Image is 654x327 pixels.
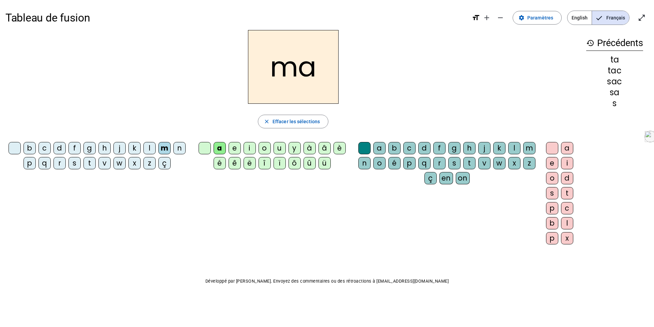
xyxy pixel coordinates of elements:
[518,15,525,21] mat-icon: settings
[527,14,553,22] span: Paramètres
[493,142,505,154] div: k
[403,142,416,154] div: c
[318,142,331,154] div: â
[478,142,490,154] div: j
[513,11,562,25] button: Paramètres
[24,157,36,169] div: p
[373,142,386,154] div: a
[567,11,592,25] span: English
[472,14,480,22] mat-icon: format_size
[586,88,643,97] div: sa
[128,157,141,169] div: x
[289,157,301,169] div: ô
[264,118,270,125] mat-icon: close
[418,142,431,154] div: d
[158,142,171,154] div: m
[508,157,520,169] div: x
[586,67,643,75] div: tac
[493,157,505,169] div: w
[259,142,271,154] div: o
[388,157,401,169] div: é
[561,157,573,169] div: i
[567,11,629,25] mat-button-toggle-group: Language selection
[173,142,186,154] div: n
[586,35,643,51] h3: Précédents
[508,142,520,154] div: l
[333,142,346,154] div: è
[5,277,649,285] p: Développé par [PERSON_NAME]. Envoyez des commentaires ou des rétroactions à [EMAIL_ADDRESS][DOMAI...
[523,142,535,154] div: m
[546,172,558,184] div: o
[373,157,386,169] div: o
[272,117,320,126] span: Effacer les sélections
[546,157,558,169] div: e
[143,157,156,169] div: z
[98,157,111,169] div: v
[229,157,241,169] div: ê
[244,157,256,169] div: ë
[53,142,66,154] div: d
[561,202,573,214] div: c
[424,172,437,184] div: ç
[439,172,453,184] div: en
[358,157,371,169] div: n
[388,142,401,154] div: b
[98,142,111,154] div: h
[113,157,126,169] div: w
[561,187,573,199] div: t
[638,14,646,22] mat-icon: open_in_full
[403,157,416,169] div: p
[561,232,573,244] div: x
[546,217,558,229] div: b
[418,157,431,169] div: q
[259,157,271,169] div: î
[433,157,446,169] div: r
[113,142,126,154] div: j
[68,142,81,154] div: f
[586,56,643,64] div: ta
[635,11,649,25] button: Entrer en plein écran
[318,157,331,169] div: ü
[494,11,507,25] button: Diminuer la taille de la police
[546,202,558,214] div: p
[214,142,226,154] div: a
[456,172,470,184] div: on
[38,157,51,169] div: q
[128,142,141,154] div: k
[303,157,316,169] div: û
[463,142,476,154] div: h
[561,142,573,154] div: a
[561,172,573,184] div: d
[83,142,96,154] div: g
[83,157,96,169] div: t
[523,157,535,169] div: z
[586,39,594,47] mat-icon: history
[143,142,156,154] div: l
[546,187,558,199] div: s
[303,142,316,154] div: à
[448,142,461,154] div: g
[546,232,558,244] div: p
[586,77,643,86] div: sac
[229,142,241,154] div: e
[214,157,226,169] div: é
[480,11,494,25] button: Augmenter la taille de la police
[496,14,504,22] mat-icon: remove
[592,11,629,25] span: Français
[244,142,256,154] div: i
[248,30,339,104] h2: ma
[478,157,490,169] div: v
[38,142,51,154] div: c
[68,157,81,169] div: s
[5,7,466,29] h1: Tableau de fusion
[483,14,491,22] mat-icon: add
[289,142,301,154] div: y
[433,142,446,154] div: f
[561,217,573,229] div: l
[158,157,171,169] div: ç
[258,115,328,128] button: Effacer les sélections
[586,99,643,108] div: s
[24,142,36,154] div: b
[463,157,476,169] div: t
[53,157,66,169] div: r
